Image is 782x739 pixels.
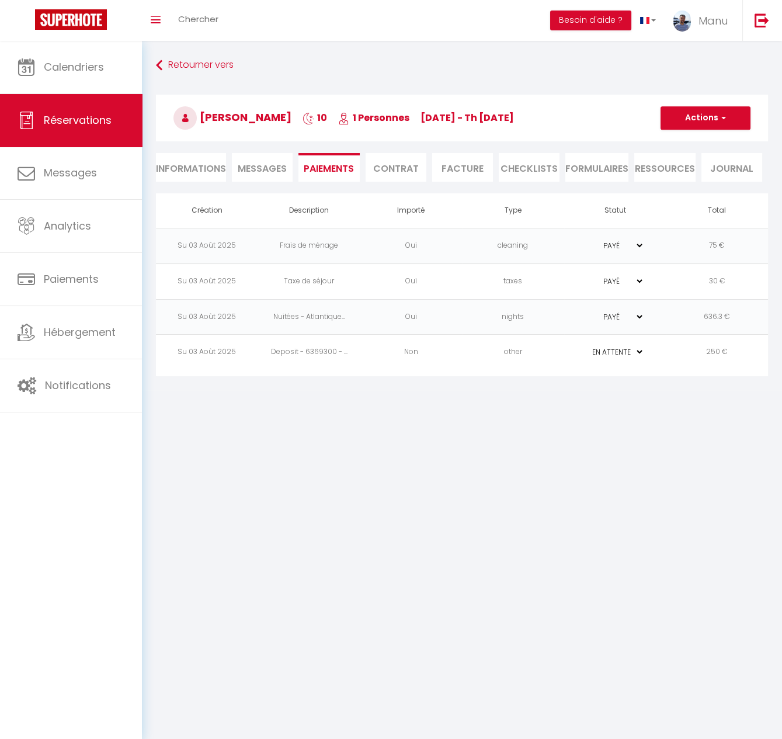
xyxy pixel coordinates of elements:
a: Retourner vers [156,55,768,76]
li: Paiements [298,153,359,182]
span: Messages [238,162,287,175]
td: Su 03 Août 2025 [156,263,258,299]
td: Non [360,335,462,370]
th: Type [462,193,564,228]
td: taxes [462,263,564,299]
th: Statut [564,193,666,228]
span: Messages [44,165,97,180]
span: Réservations [44,113,112,127]
td: other [462,335,564,370]
li: FORMULAIRES [565,153,628,182]
span: Chercher [178,13,218,25]
li: Ressources [634,153,695,182]
span: Notifications [45,378,111,393]
td: cleaning [462,228,564,263]
li: Informations [156,153,226,182]
span: 1 Personnes [338,111,409,124]
td: Su 03 Août 2025 [156,335,258,370]
span: [PERSON_NAME] [173,110,291,124]
td: Su 03 Août 2025 [156,299,258,335]
td: Oui [360,228,462,263]
span: Paiements [44,272,99,286]
th: Total [666,193,768,228]
span: Calendriers [44,60,104,74]
td: 75 € [666,228,768,263]
span: [DATE] - Th [DATE] [420,111,514,124]
button: Besoin d'aide ? [550,11,631,30]
td: Oui [360,299,462,335]
button: Actions [661,106,750,130]
li: Facture [432,153,493,182]
td: Nuitées - Atlantique... [258,299,360,335]
button: Ouvrir le widget de chat LiveChat [9,5,44,40]
th: Description [258,193,360,228]
span: Analytics [44,218,91,233]
th: Création [156,193,258,228]
td: Frais de ménage [258,228,360,263]
td: Deposit - 6369300 - ... [258,335,360,370]
td: Su 03 Août 2025 [156,228,258,263]
th: Importé [360,193,462,228]
li: Contrat [366,153,426,182]
li: Journal [701,153,762,182]
td: Oui [360,263,462,299]
img: logout [755,13,769,27]
span: 10 [303,111,327,124]
img: ... [673,11,691,32]
li: CHECKLISTS [499,153,559,182]
span: Manu [698,13,728,28]
td: Taxe de séjour [258,263,360,299]
td: nights [462,299,564,335]
td: 30 € [666,263,768,299]
img: Super Booking [35,9,107,30]
iframe: Chat [732,686,773,730]
td: 250 € [666,335,768,370]
td: 636.3 € [666,299,768,335]
span: Hébergement [44,325,116,339]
